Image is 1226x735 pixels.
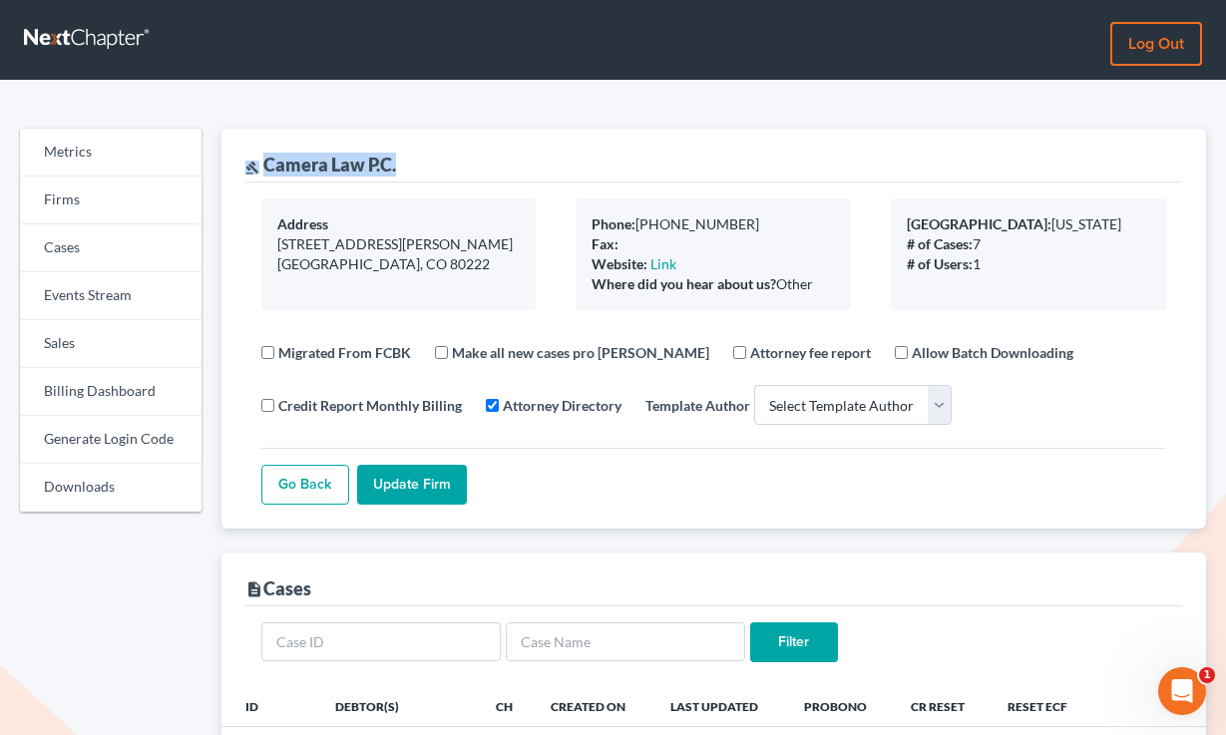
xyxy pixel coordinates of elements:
a: Sales [20,320,202,368]
span: 1 [1199,667,1215,683]
input: Filter [750,622,838,662]
div: 7 [907,234,1150,254]
i: gavel [245,161,259,175]
b: Where did you hear about us? [592,275,776,292]
th: CR Reset [895,686,992,726]
b: Address [277,215,328,232]
a: Firms [20,177,202,224]
div: [GEOGRAPHIC_DATA], CO 80222 [277,254,521,274]
a: Go Back [261,465,349,505]
b: Fax: [592,235,618,252]
label: Attorney Directory [503,395,621,416]
b: Phone: [592,215,635,232]
th: Created On [535,686,654,726]
a: Events Stream [20,272,202,320]
b: # of Cases: [907,235,973,252]
label: Attorney fee report [750,342,871,363]
th: Last Updated [654,686,789,726]
label: Template Author [645,395,750,416]
div: [US_STATE] [907,214,1150,234]
th: Ch [480,686,535,726]
th: ProBono [788,686,895,726]
th: Reset ECF [992,686,1094,726]
div: 1 [907,254,1150,274]
div: Camera Law P.C. [245,153,396,177]
input: Case Name [506,622,745,662]
a: Generate Login Code [20,416,202,464]
a: Cases [20,224,202,272]
b: Website: [592,255,647,272]
a: Link [650,255,676,272]
input: Update Firm [357,465,467,505]
i: description [245,580,263,598]
th: Debtor(s) [319,686,479,726]
a: Log out [1110,22,1202,66]
div: Cases [245,576,311,600]
th: ID [221,686,320,726]
label: Migrated From FCBK [278,342,411,363]
label: Allow Batch Downloading [912,342,1073,363]
b: # of Users: [907,255,973,272]
a: Downloads [20,464,202,512]
label: Make all new cases pro [PERSON_NAME] [452,342,709,363]
input: Case ID [261,622,501,662]
div: Other [592,274,835,294]
b: [GEOGRAPHIC_DATA]: [907,215,1051,232]
a: Billing Dashboard [20,368,202,416]
a: Metrics [20,129,202,177]
iframe: Intercom live chat [1158,667,1206,715]
div: [PHONE_NUMBER] [592,214,835,234]
label: Credit Report Monthly Billing [278,395,462,416]
div: [STREET_ADDRESS][PERSON_NAME] [277,234,521,254]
